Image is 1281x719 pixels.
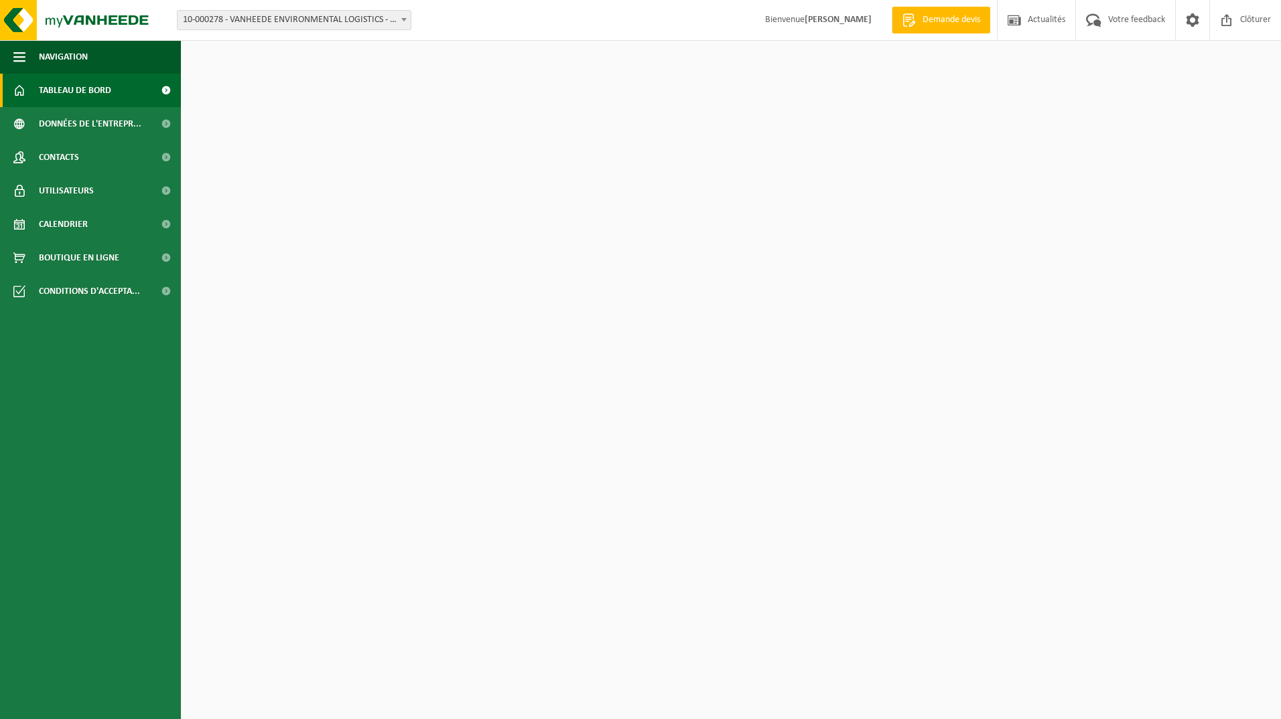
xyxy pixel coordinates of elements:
span: Demande devis [919,13,984,27]
span: Navigation [39,40,88,74]
a: Demande devis [892,7,990,33]
span: Utilisateurs [39,174,94,208]
span: Conditions d'accepta... [39,274,140,308]
strong: [PERSON_NAME] [805,15,872,25]
span: 10-000278 - VANHEEDE ENVIRONMENTAL LOGISTICS - QUEVY - QUÉVY-LE-GRAND [178,11,411,29]
span: Données de l'entrepr... [39,107,141,141]
span: Tableau de bord [39,74,111,107]
span: Calendrier [39,208,88,241]
span: Contacts [39,141,79,174]
span: 10-000278 - VANHEEDE ENVIRONMENTAL LOGISTICS - QUEVY - QUÉVY-LE-GRAND [177,10,411,30]
span: Boutique en ligne [39,241,119,274]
